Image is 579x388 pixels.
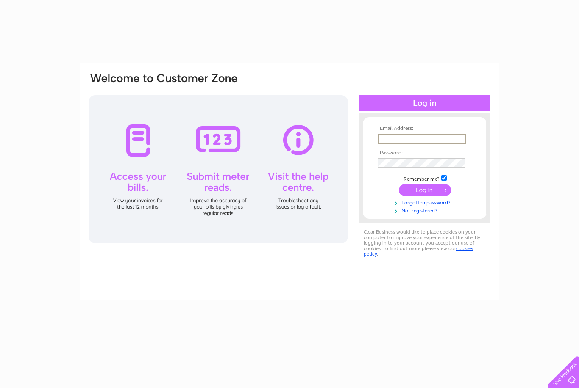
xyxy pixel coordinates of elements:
th: Email Address: [376,126,474,132]
div: Clear Business would like to place cookies on your computer to improve your experience of the sit... [359,225,490,261]
a: Not registered? [378,206,474,214]
th: Password: [376,150,474,156]
a: Forgotten password? [378,198,474,206]
input: Submit [399,184,451,196]
td: Remember me? [376,174,474,182]
a: cookies policy [364,245,473,257]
